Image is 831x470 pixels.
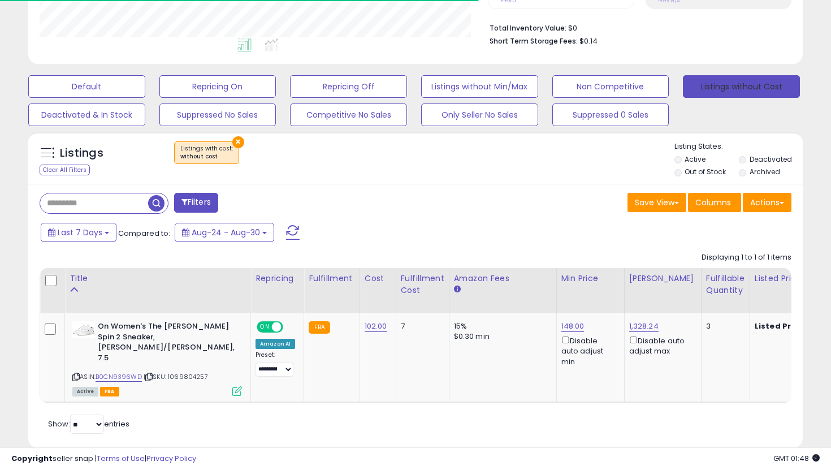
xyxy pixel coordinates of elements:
a: 102.00 [365,321,387,332]
button: Last 7 Days [41,223,116,242]
div: seller snap | | [11,454,196,464]
div: Amazon AI [256,339,295,349]
button: Listings without Min/Max [421,75,538,98]
span: OFF [282,322,300,332]
div: Preset: [256,351,295,377]
div: [PERSON_NAME] [629,273,696,284]
li: $0 [490,20,783,34]
button: Filters [174,193,218,213]
button: Only Seller No Sales [421,104,538,126]
button: Default [28,75,145,98]
span: $0.14 [579,36,598,46]
button: Actions [743,193,791,212]
div: Min Price [561,273,620,284]
button: Listings without Cost [683,75,800,98]
div: Fulfillable Quantity [706,273,745,296]
span: FBA [100,387,119,396]
label: Active [685,154,706,164]
span: Aug-24 - Aug-30 [192,227,260,238]
p: Listing States: [674,141,803,152]
div: 7 [401,321,440,331]
span: 2025-09-8 01:48 GMT [773,453,820,464]
small: FBA [309,321,330,334]
div: without cost [180,153,233,161]
div: Fulfillment Cost [401,273,444,296]
div: Cost [365,273,391,284]
button: Suppressed 0 Sales [552,104,669,126]
button: Repricing On [159,75,276,98]
button: × [232,136,244,148]
label: Archived [750,167,780,176]
h5: Listings [60,145,103,161]
button: Suppressed No Sales [159,104,276,126]
button: Repricing Off [290,75,407,98]
label: Deactivated [750,154,792,164]
img: 31qukCm76BL._SL40_.jpg [72,321,95,338]
span: Last 7 Days [58,227,102,238]
span: ON [258,322,272,332]
div: Displaying 1 to 1 of 1 items [702,252,791,263]
span: Listings with cost : [180,144,233,161]
b: Short Term Storage Fees: [490,36,578,46]
a: 1,328.24 [629,321,659,332]
b: Listed Price: [755,321,806,331]
button: Competitive No Sales [290,104,407,126]
div: Disable auto adjust max [629,334,692,356]
span: Show: entries [48,419,129,429]
label: Out of Stock [685,167,726,176]
button: Non Competitive [552,75,669,98]
div: Title [70,273,246,284]
div: ASIN: [72,321,242,395]
div: Clear All Filters [40,165,90,175]
div: 3 [706,321,741,331]
span: Columns [695,197,731,208]
a: Terms of Use [97,453,145,464]
div: $0.30 min [454,331,548,342]
a: B0CN9396WD [96,372,142,382]
a: 148.00 [561,321,585,332]
div: Amazon Fees [454,273,552,284]
button: Columns [688,193,741,212]
div: 15% [454,321,548,331]
a: Privacy Policy [146,453,196,464]
small: Amazon Fees. [454,284,461,295]
div: Repricing [256,273,299,284]
span: All listings currently available for purchase on Amazon [72,387,98,396]
strong: Copyright [11,453,53,464]
span: | SKU: 1069804257 [144,372,208,381]
b: Total Inventory Value: [490,23,566,33]
b: On Women's The [PERSON_NAME] Spin 2 Sneaker, [PERSON_NAME]/[PERSON_NAME], 7.5 [98,321,235,366]
button: Save View [627,193,686,212]
div: Fulfillment [309,273,354,284]
button: Deactivated & In Stock [28,104,145,126]
span: Compared to: [118,228,170,239]
button: Aug-24 - Aug-30 [175,223,274,242]
div: Disable auto adjust min [561,334,616,367]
